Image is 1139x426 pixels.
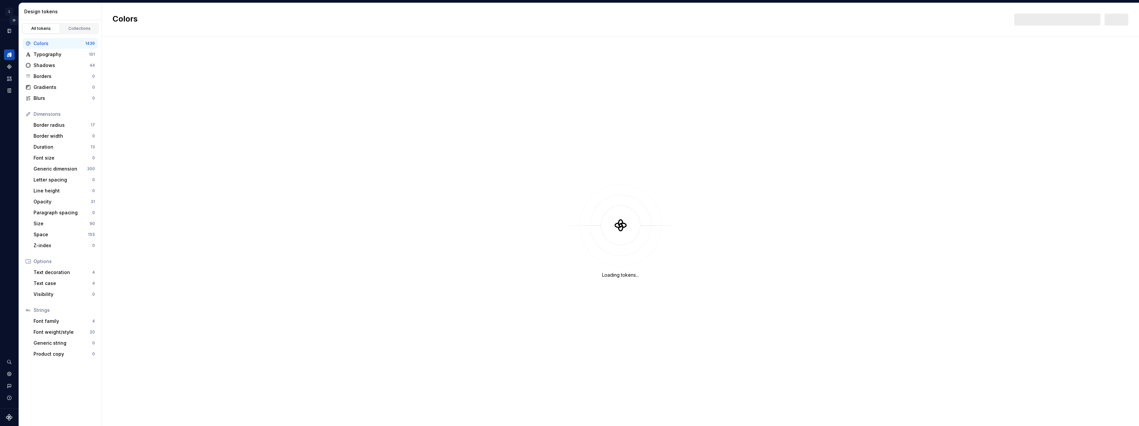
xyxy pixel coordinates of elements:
div: Loading tokens... [602,272,639,278]
svg: Supernova Logo [6,414,13,421]
div: Font size [34,155,92,161]
div: Options [34,258,95,265]
a: Font size0 [31,153,98,163]
a: Text decoration4 [31,267,98,278]
div: Size [34,220,90,227]
div: 31 [91,199,95,204]
div: 13 [91,144,95,150]
div: Design tokens [24,8,99,15]
div: 0 [92,177,95,182]
div: Font family [34,318,92,324]
a: Paragraph spacing0 [31,207,98,218]
button: L [1,4,17,19]
div: 4 [92,281,95,286]
div: 0 [92,243,95,248]
a: Space155 [31,229,98,240]
a: Assets [4,73,15,84]
div: 1436 [85,41,95,46]
div: Strings [34,307,95,314]
div: 300 [87,166,95,172]
a: Blurs0 [23,93,98,104]
a: Typography101 [23,49,98,60]
div: Generic string [34,340,92,346]
a: Storybook stories [4,85,15,96]
div: Text decoration [34,269,92,276]
a: Colors1436 [23,38,98,49]
div: 0 [92,96,95,101]
a: Product copy0 [31,349,98,359]
a: Text case4 [31,278,98,289]
div: 0 [92,74,95,79]
div: Opacity [34,198,91,205]
div: 0 [92,155,95,161]
a: Duration13 [31,142,98,152]
a: Z-index0 [31,240,98,251]
div: 0 [92,133,95,139]
div: Typography [34,51,89,58]
div: Paragraph spacing [34,209,92,216]
div: L [5,8,13,16]
a: Opacity31 [31,196,98,207]
a: Settings [4,369,15,379]
div: Visibility [34,291,92,298]
div: 20 [90,329,95,335]
div: Line height [34,187,92,194]
a: Design tokens [4,49,15,60]
div: Border radius [34,122,91,128]
a: Shadows44 [23,60,98,71]
div: Space [34,231,88,238]
div: 17 [91,122,95,128]
div: 44 [90,63,95,68]
div: Z-index [34,242,92,249]
a: Components [4,61,15,72]
div: Blurs [34,95,92,102]
div: 4 [92,270,95,275]
button: Contact support [4,381,15,391]
div: Colors [34,40,85,47]
a: Line height0 [31,185,98,196]
div: Product copy [34,351,92,357]
button: Search ⌘K [4,357,15,367]
div: All tokens [25,26,58,31]
a: Font family4 [31,316,98,326]
div: 0 [92,210,95,215]
div: Letter spacing [34,177,92,183]
a: Size90 [31,218,98,229]
div: 0 [92,85,95,90]
div: 0 [92,351,95,357]
a: Generic string0 [31,338,98,348]
div: 90 [90,221,95,226]
div: 155 [88,232,95,237]
div: Text case [34,280,92,287]
div: Font weight/style [34,329,90,335]
div: 0 [92,188,95,193]
div: Border width [34,133,92,139]
a: Border width0 [31,131,98,141]
div: 101 [89,52,95,57]
a: Border radius17 [31,120,98,130]
div: Collections [63,26,96,31]
a: Documentation [4,26,15,36]
div: 4 [92,319,95,324]
a: Generic dimension300 [31,164,98,174]
div: 0 [92,292,95,297]
div: 0 [92,340,95,346]
a: Borders0 [23,71,98,82]
a: Gradients0 [23,82,98,93]
a: Visibility0 [31,289,98,300]
div: Duration [34,144,91,150]
a: Font weight/style20 [31,327,98,337]
div: Generic dimension [34,166,87,172]
div: Borders [34,73,92,80]
h2: Colors [113,14,138,26]
div: Dimensions [34,111,95,117]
